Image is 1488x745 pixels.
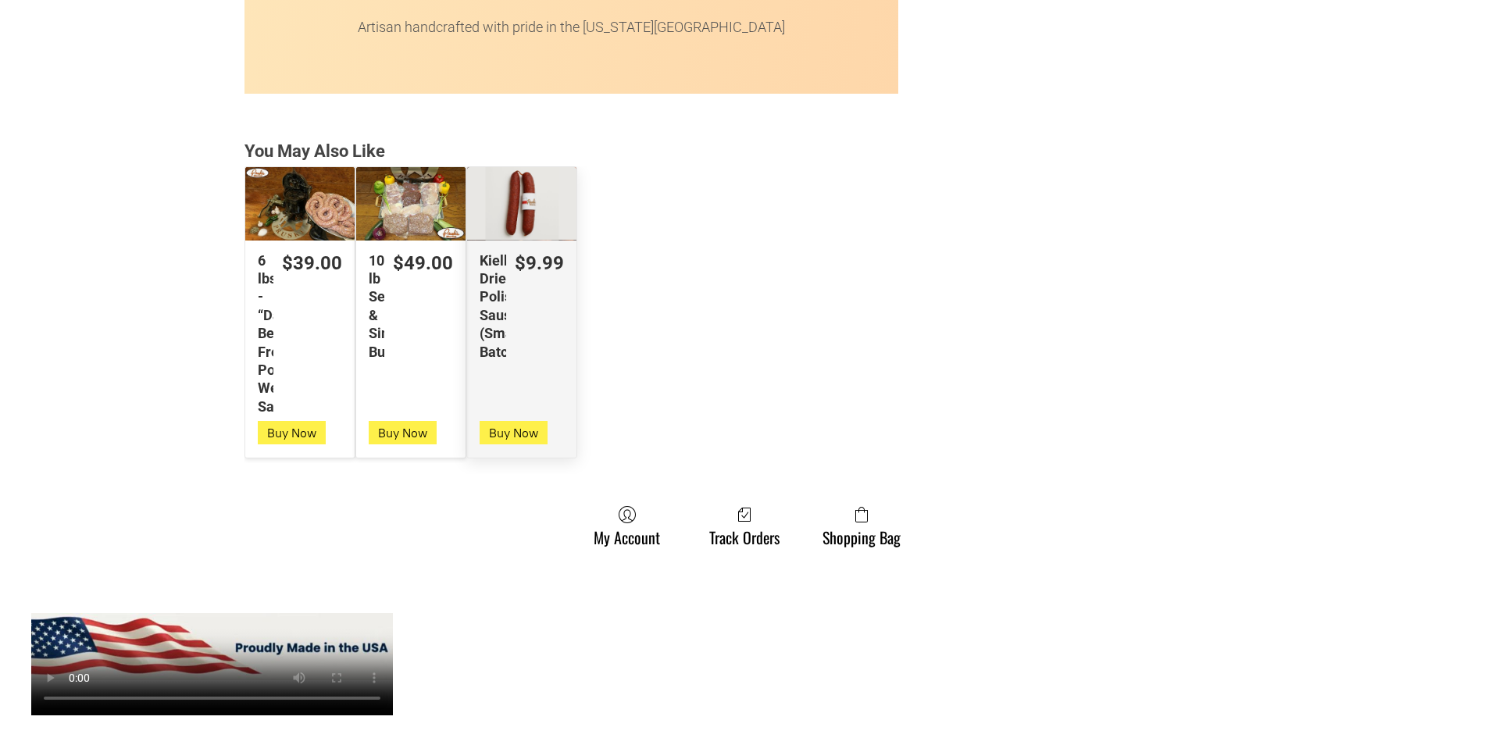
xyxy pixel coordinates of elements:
a: $9.99Kielbasa Dried Polish Sausage (Small Batch) [467,251,576,361]
div: 6 lbs - “Da” Best Fresh Polish Wedding Sausage [258,251,273,416]
button: Buy Now [480,421,548,444]
div: 10 lb Seniors & Singles Bundles [369,251,384,361]
a: 10 lb Seniors &amp; Singles Bundles [356,167,466,240]
div: Kielbasa Dried Polish Sausage (Small Batch) [480,251,506,361]
button: Buy Now [258,421,326,444]
div: You May Also Like [244,141,1244,163]
span: Buy Now [378,426,427,440]
a: 6 lbs - “Da” Best Fresh Polish Wedding Sausage [245,167,355,240]
div: $39.00 [282,251,342,276]
button: Buy Now [369,421,437,444]
a: Shopping Bag [815,505,908,547]
a: $39.006 lbs - “Da” Best Fresh Polish Wedding Sausage [245,251,355,416]
span: Buy Now [267,426,316,440]
div: $9.99 [515,251,564,276]
a: Track Orders [701,505,787,547]
span: Buy Now [489,426,538,440]
a: $49.0010 lb Seniors & Singles Bundles [356,251,466,361]
a: Kielbasa Dried Polish Sausage (Small Batch) [467,167,576,240]
a: My Account [586,505,668,547]
div: $49.00 [393,251,453,276]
